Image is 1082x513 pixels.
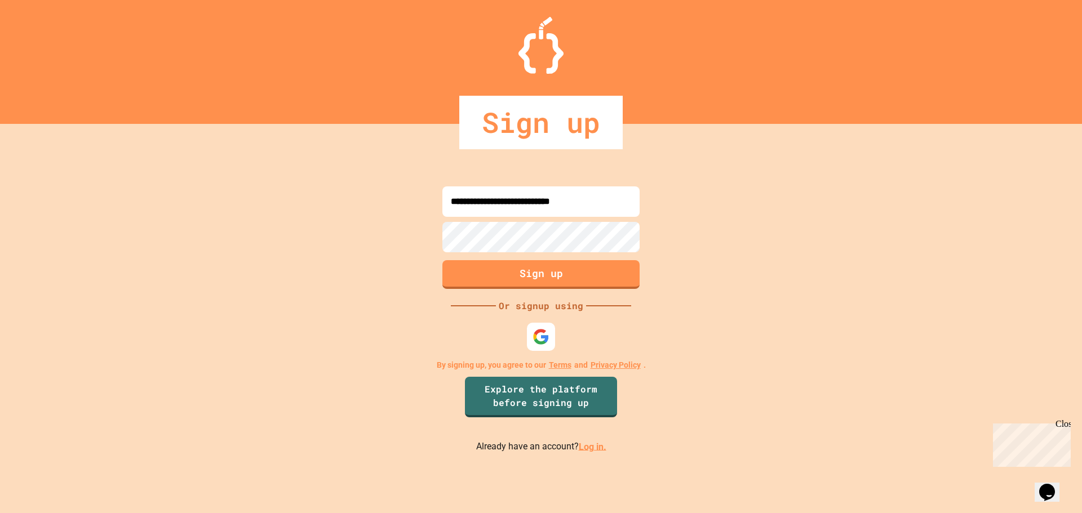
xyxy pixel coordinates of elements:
img: google-icon.svg [533,328,549,345]
p: By signing up, you agree to our and . [437,359,646,371]
iframe: chat widget [988,419,1071,467]
p: Already have an account? [476,440,606,454]
img: Logo.svg [518,17,564,74]
a: Explore the platform before signing up [465,377,617,417]
iframe: chat widget [1035,468,1071,502]
div: Sign up [459,96,623,149]
a: Terms [549,359,571,371]
div: Chat with us now!Close [5,5,78,72]
div: Or signup using [496,299,586,313]
a: Log in. [579,441,606,452]
button: Sign up [442,260,640,289]
a: Privacy Policy [591,359,641,371]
